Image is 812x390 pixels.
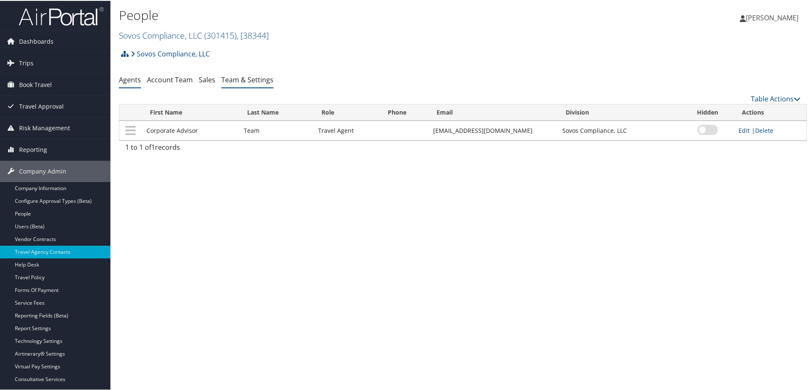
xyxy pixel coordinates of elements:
[199,74,215,84] a: Sales
[734,120,806,140] td: |
[19,52,34,73] span: Trips
[119,104,142,120] th: : activate to sort column descending
[755,126,773,134] a: Delete
[19,30,54,51] span: Dashboards
[240,104,314,120] th: Last Name
[734,104,806,120] th: Actions
[125,141,285,156] div: 1 to 1 of records
[237,29,269,40] span: , [ 38344 ]
[740,4,807,30] a: [PERSON_NAME]
[151,142,155,151] span: 1
[119,6,578,23] h1: People
[681,104,734,120] th: Hidden
[746,12,798,22] span: [PERSON_NAME]
[19,160,66,181] span: Company Admin
[429,104,558,120] th: Email
[119,29,269,40] a: Sovos Compliance, LLC
[131,45,210,62] a: Sovos Compliance, LLC
[142,104,240,120] th: First Name
[19,117,70,138] span: Risk Management
[314,120,380,140] td: Travel Agent
[19,138,47,160] span: Reporting
[240,120,314,140] td: Team
[19,6,104,25] img: airportal-logo.png
[119,74,141,84] a: Agents
[429,120,558,140] td: [EMAIL_ADDRESS][DOMAIN_NAME]
[142,120,240,140] td: Corporate Advisor
[558,104,681,120] th: Division
[147,74,193,84] a: Account Team
[558,120,681,140] td: Sovos Compliance, LLC
[751,93,801,103] a: Table Actions
[19,95,64,116] span: Travel Approval
[204,29,237,40] span: ( 301415 )
[314,104,380,120] th: Role
[739,126,750,134] a: Edit
[380,104,429,120] th: Phone
[19,73,52,95] span: Book Travel
[221,74,273,84] a: Team & Settings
